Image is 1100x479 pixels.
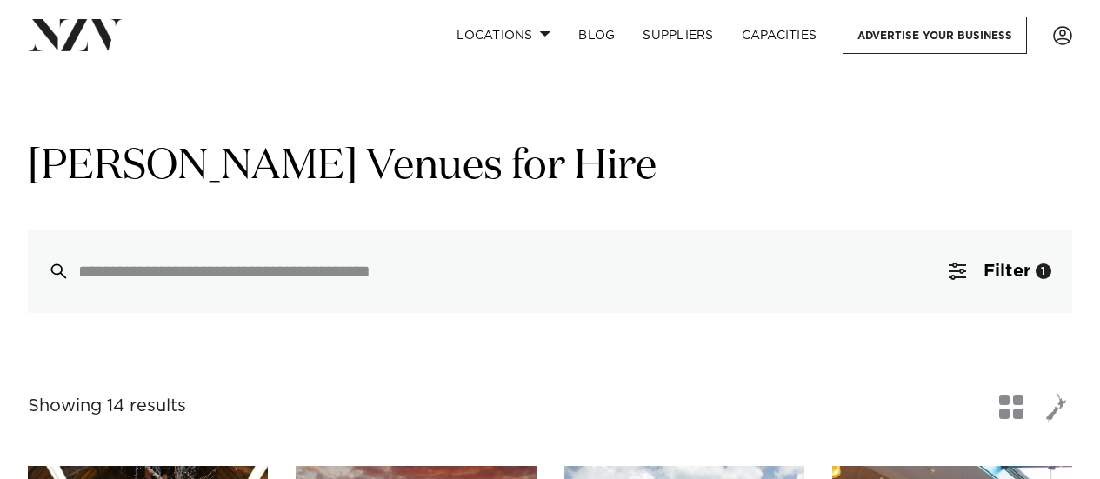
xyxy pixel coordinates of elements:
div: 1 [1036,263,1051,279]
div: Showing 14 results [28,393,186,420]
a: Advertise your business [843,17,1027,54]
span: Filter [983,263,1030,280]
h1: [PERSON_NAME] Venues for Hire [28,140,1072,195]
button: Filter1 [928,230,1072,313]
a: Capacities [728,17,831,54]
a: Locations [443,17,564,54]
a: BLOG [564,17,629,54]
img: nzv-logo.png [28,19,123,50]
a: SUPPLIERS [629,17,727,54]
